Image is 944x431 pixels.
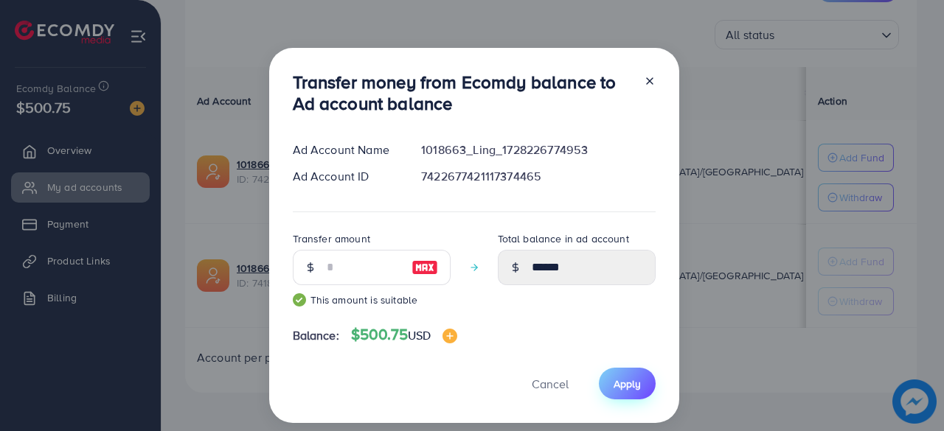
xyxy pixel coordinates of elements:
label: Total balance in ad account [498,231,629,246]
img: image [442,329,457,343]
div: 1018663_Ling_1728226774953 [409,141,667,158]
div: Ad Account ID [281,168,410,185]
span: Balance: [293,327,339,344]
h3: Transfer money from Ecomdy balance to Ad account balance [293,71,632,114]
small: This amount is suitable [293,292,451,307]
span: USD [408,327,431,343]
h4: $500.75 [351,326,458,344]
img: image [412,259,438,276]
label: Transfer amount [293,231,370,246]
div: 7422677421117374465 [409,168,667,185]
img: guide [293,293,306,306]
span: Apply [614,376,641,391]
span: Cancel [532,376,569,392]
button: Apply [599,368,656,399]
button: Cancel [513,368,587,399]
div: Ad Account Name [281,141,410,158]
